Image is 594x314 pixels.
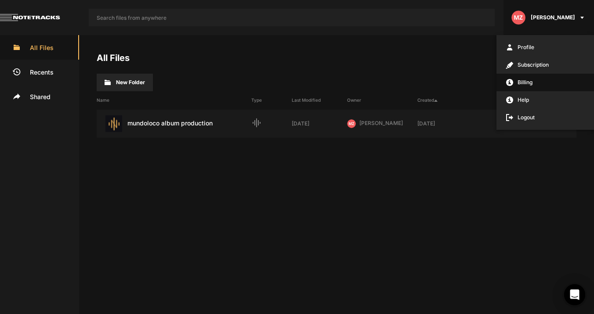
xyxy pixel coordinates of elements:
span: Billing [496,74,594,91]
span: Subscription [496,56,594,74]
span: Logout [496,109,594,126]
span: Profile [496,39,594,56]
span: Help [496,91,594,109]
div: Open Intercom Messenger [564,284,585,305]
